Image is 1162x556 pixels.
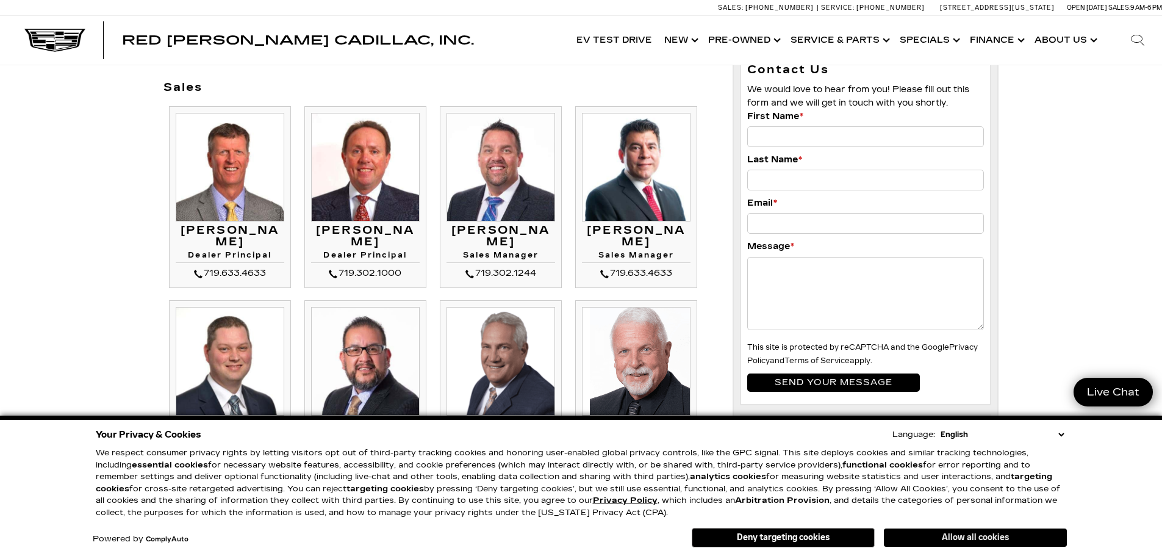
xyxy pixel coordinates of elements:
img: Thom Buckley [311,113,420,222]
span: Red [PERSON_NAME] Cadillac, Inc. [122,33,474,48]
input: Send your message [747,374,920,392]
strong: Arbitration Provision [735,496,830,505]
span: 9 AM-6 PM [1130,4,1162,12]
img: Mike Jorgensen [176,113,284,222]
strong: essential cookies [132,460,208,470]
h3: Sales [163,82,714,94]
h4: Sales Manager [447,251,555,263]
h4: Dealer Principal [311,251,420,263]
button: Deny targeting cookies [692,528,875,547]
img: Leif Clinard [447,113,555,222]
img: Gil Archuleta [311,307,420,416]
a: Specials [894,16,964,65]
label: Last Name [747,153,802,167]
strong: functional cookies [842,460,923,470]
div: 719.633.4633 [582,266,690,281]
div: Powered by [93,535,188,543]
a: Service & Parts [784,16,894,65]
button: Allow all cookies [884,529,1067,547]
div: Language: [892,431,935,439]
a: [STREET_ADDRESS][US_STATE] [940,4,1055,12]
label: First Name [747,110,803,123]
a: Privacy Policy [593,496,658,505]
a: Privacy Policy [747,343,978,365]
span: Sales: [718,4,744,12]
span: Live Chat [1081,385,1146,399]
span: [PHONE_NUMBER] [856,4,925,12]
span: [PHONE_NUMBER] [745,4,814,12]
div: 719.302.1244 [447,266,555,281]
img: Bruce Bettke [447,307,555,416]
a: Service: [PHONE_NUMBER] [817,4,928,11]
img: Ryan Gainer [176,307,284,416]
strong: targeting cookies [96,472,1052,494]
label: Email [747,197,777,210]
a: Terms of Service [784,356,850,365]
span: Service: [821,4,855,12]
span: Your Privacy & Cookies [96,426,201,443]
h3: [PERSON_NAME] [447,225,555,249]
a: Finance [964,16,1028,65]
h4: Sales Manager [582,251,690,263]
img: Jim Williams [582,307,690,416]
a: About Us [1028,16,1101,65]
span: We would love to hear from you! Please fill out this form and we will get in touch with you shortly. [747,84,969,108]
a: New [658,16,702,65]
h3: [PERSON_NAME] [311,225,420,249]
strong: targeting cookies [346,484,424,494]
span: Sales: [1108,4,1130,12]
div: 719.633.4633 [176,266,284,281]
a: Sales: [PHONE_NUMBER] [718,4,817,11]
img: Cadillac Dark Logo with Cadillac White Text [24,29,85,52]
a: Pre-Owned [702,16,784,65]
h1: Staff [163,52,714,70]
a: ComplyAuto [146,536,188,543]
a: Red [PERSON_NAME] Cadillac, Inc. [122,34,474,46]
h3: [PERSON_NAME] [582,225,690,249]
a: Live Chat [1074,378,1153,406]
h3: Contact Us [747,63,984,77]
a: EV Test Drive [570,16,658,65]
small: This site is protected by reCAPTCHA and the Google and apply. [747,343,978,365]
select: Language Select [938,428,1067,441]
label: Message [747,240,794,253]
div: 719.302.1000 [311,266,420,281]
strong: analytics cookies [690,472,766,482]
h4: Dealer Principal [176,251,284,263]
h3: [PERSON_NAME] [176,225,284,249]
span: Open [DATE] [1067,4,1107,12]
img: Matt Canales [582,113,690,222]
p: We respect consumer privacy rights by letting visitors opt out of third-party tracking cookies an... [96,447,1067,519]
